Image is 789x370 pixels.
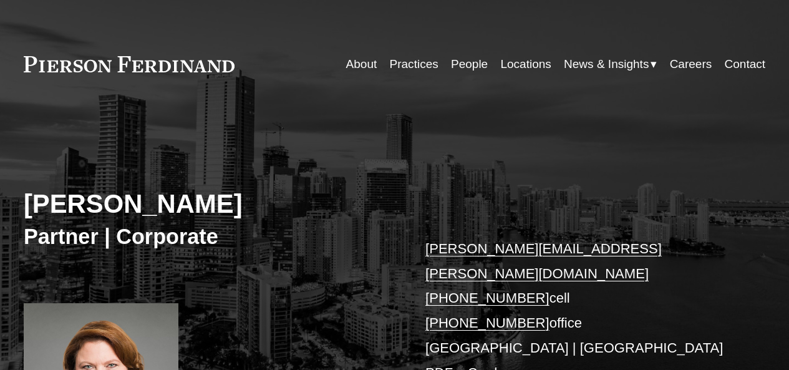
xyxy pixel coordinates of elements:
a: Contact [725,52,766,76]
a: About [346,52,377,76]
a: Careers [670,52,712,76]
h2: [PERSON_NAME] [24,188,395,220]
a: [PHONE_NUMBER] [425,290,549,306]
a: Practices [390,52,438,76]
a: People [451,52,488,76]
h3: Partner | Corporate [24,223,395,250]
span: News & Insights [564,54,649,75]
a: folder dropdown [564,52,657,76]
a: [PERSON_NAME][EMAIL_ADDRESS][PERSON_NAME][DOMAIN_NAME] [425,241,662,281]
a: Locations [500,52,551,76]
a: [PHONE_NUMBER] [425,315,549,331]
